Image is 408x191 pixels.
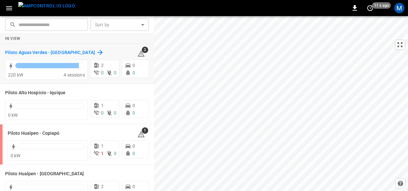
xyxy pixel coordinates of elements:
span: 0 kW [11,153,21,158]
span: 0 [114,151,116,156]
span: 2 [101,184,104,189]
span: 1 [101,103,104,108]
span: 1 [142,127,148,134]
span: 1 [101,143,104,149]
span: 0 kW [8,113,18,118]
span: 0 [132,70,135,75]
span: 0 [114,110,116,115]
span: 0 [114,70,116,75]
button: set refresh interval [365,3,375,13]
span: 220 kW [8,72,23,77]
span: 0 [132,151,135,156]
div: profile-icon [394,3,404,13]
strong: In View [5,36,21,41]
span: 11 s ago [372,2,391,9]
span: 0 [132,63,135,68]
h6: Piloto Hualpen - Santiago [5,170,84,177]
span: 0 [132,103,135,108]
span: 0 [132,184,135,189]
span: 0 [132,110,135,115]
canvas: Map [154,16,408,191]
span: 3 [142,47,148,53]
h6: Piloto Aguas Verdes - Antofagasta [5,49,95,56]
h6: Piloto Alto Hospicio - Iquique [5,89,65,96]
span: 2 [101,63,104,68]
span: 0 [101,110,104,115]
h6: Piloto Hualpen - Copiapó [8,130,59,137]
span: 1 [101,151,104,156]
span: 0 [132,143,135,149]
span: 0 [101,70,104,75]
span: 4 sessions [64,72,85,77]
img: ampcontrol.io logo [18,2,75,10]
